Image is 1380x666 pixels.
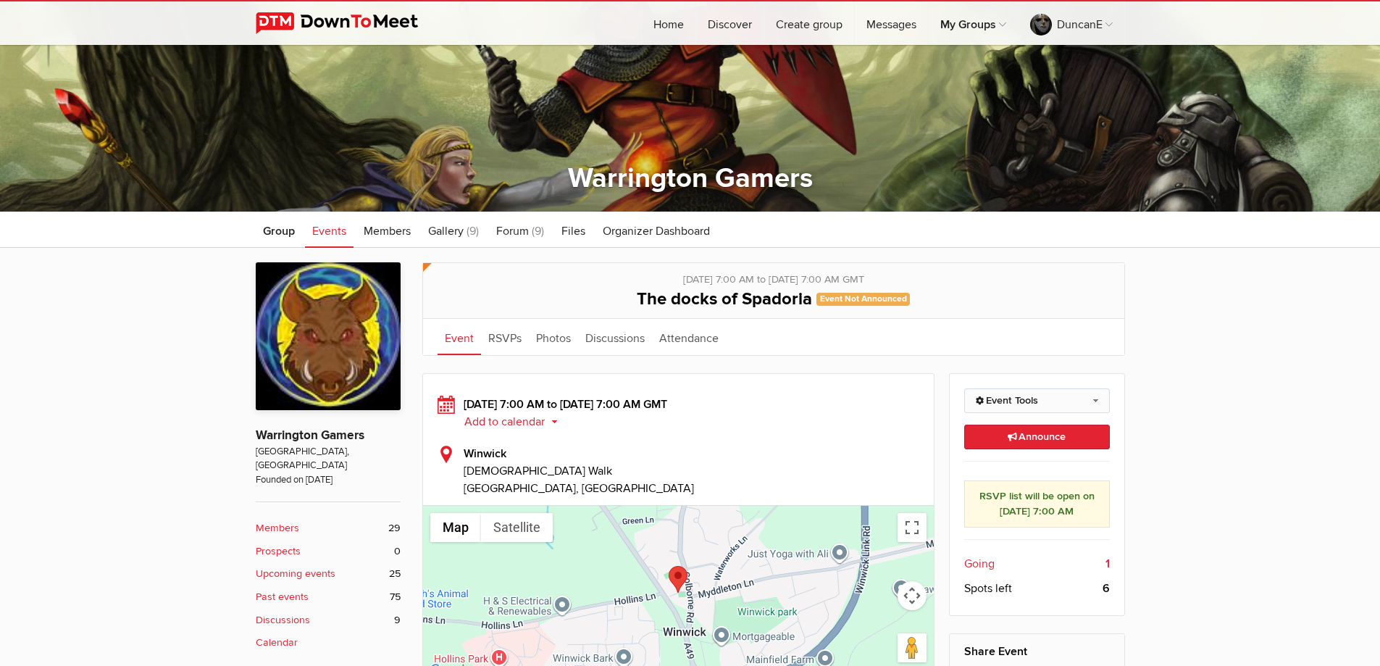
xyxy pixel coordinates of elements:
[256,566,401,582] a: Upcoming events 25
[388,520,401,536] span: 29
[652,319,726,355] a: Attendance
[428,224,464,238] span: Gallery
[464,481,694,496] span: [GEOGRAPHIC_DATA], [GEOGRAPHIC_DATA]
[481,319,529,355] a: RSVPs
[603,224,710,238] span: Organizer Dashboard
[390,589,401,605] span: 75
[438,263,1110,288] div: [DATE] 7:00 AM to [DATE] 7:00 AM GMT
[256,589,401,605] a: Past events 75
[855,1,928,45] a: Messages
[464,446,506,461] b: Winwick
[394,544,401,559] span: 0
[389,566,401,582] span: 25
[1105,555,1110,573] b: 1
[256,544,301,559] b: Prospects
[256,589,309,605] b: Past events
[430,513,481,542] button: Show street map
[256,544,401,559] a: Prospects 0
[467,224,479,238] span: (9)
[1008,430,1066,443] span: Announce
[568,162,813,195] a: Warrington Gamers
[356,212,418,248] a: Members
[256,428,364,443] a: Warrington Gamers
[256,566,335,582] b: Upcoming events
[964,555,995,573] span: Going
[964,388,1110,413] a: Event Tools
[1103,580,1110,597] b: 6
[256,612,310,628] b: Discussions
[256,473,401,487] span: Founded on [DATE]
[578,319,652,355] a: Discussions
[256,520,299,536] b: Members
[1019,1,1124,45] a: DuncanE
[438,396,920,430] div: [DATE] 7:00 AM to [DATE] 7:00 AM GMT
[979,490,1095,518] b: RSVP list will be open on [DATE] 7:00 AM
[256,212,302,248] a: Group
[489,212,551,248] a: Forum (9)
[256,520,401,536] a: Members 29
[305,212,354,248] a: Events
[964,425,1110,449] a: Announce
[464,415,569,428] button: Add to calendar
[554,212,593,248] a: Files
[263,224,295,238] span: Group
[696,1,764,45] a: Discover
[464,462,920,480] span: [DEMOGRAPHIC_DATA] Walk
[561,224,585,238] span: Files
[764,1,854,45] a: Create group
[929,1,1018,45] a: My Groups
[898,513,927,542] button: Toggle fullscreen view
[529,319,578,355] a: Photos
[256,612,401,628] a: Discussions 9
[256,635,298,651] b: Calendar
[394,612,401,628] span: 9
[312,224,346,238] span: Events
[637,288,812,309] span: The docks of Spadoria
[256,635,401,651] a: Calendar
[816,293,911,305] span: Event Not Announced
[256,12,440,34] img: DownToMeet
[256,262,401,410] img: Warrington Gamers
[421,212,486,248] a: Gallery (9)
[898,581,927,610] button: Map camera controls
[481,513,553,542] button: Show satellite imagery
[642,1,695,45] a: Home
[496,224,529,238] span: Forum
[438,319,481,355] a: Event
[964,580,1012,597] span: Spots left
[532,224,544,238] span: (9)
[364,224,411,238] span: Members
[898,633,927,662] button: Drag Pegman onto the map to open Street View
[595,212,717,248] a: Organizer Dashboard
[256,445,401,473] span: [GEOGRAPHIC_DATA], [GEOGRAPHIC_DATA]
